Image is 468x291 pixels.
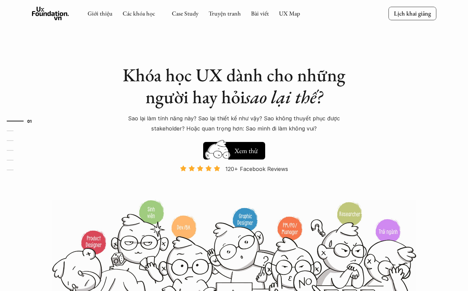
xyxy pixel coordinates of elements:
a: Bài viết [251,9,269,17]
a: Các khóa học [123,9,155,17]
p: Lịch khai giảng [394,9,431,17]
a: 120+ Facebook Reviews [174,165,294,199]
a: Giới thiệu [88,9,113,17]
strong: 01 [27,119,32,123]
p: 120+ Facebook Reviews [225,164,288,174]
a: Truyện tranh [209,9,241,17]
p: Sao lại làm tính năng này? Sao lại thiết kế như vậy? Sao không thuyết phục được stakeholder? Hoặc... [116,113,352,134]
h1: Khóa học UX dành cho những người hay hỏi [116,64,352,108]
a: UX Map [279,9,300,17]
em: sao lại thế? [245,85,322,109]
h5: Xem thử [233,146,258,155]
a: Xem thử [203,139,265,159]
a: Case Study [172,9,198,17]
a: Lịch khai giảng [388,7,436,20]
a: 01 [7,117,39,125]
